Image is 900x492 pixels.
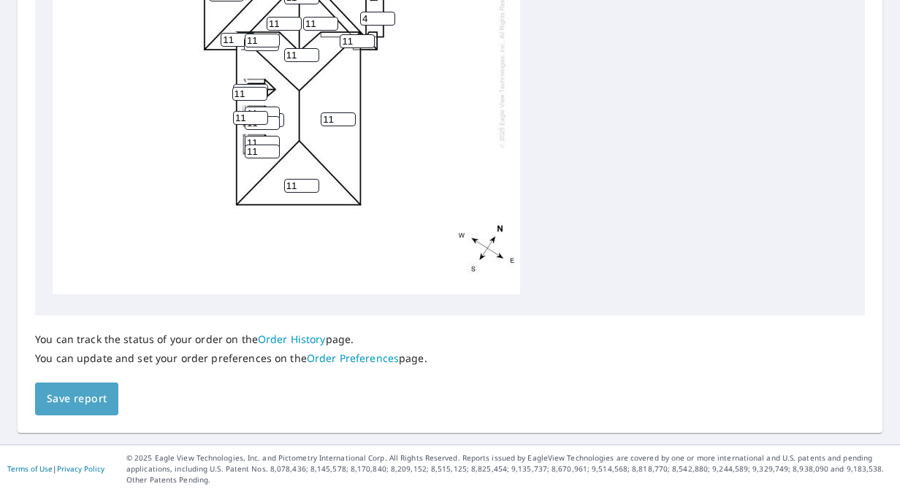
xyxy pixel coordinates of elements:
[258,332,326,346] a: Order History
[35,383,118,415] button: Save report
[126,453,893,485] p: © 2025 Eagle View Technologies, Inc. and Pictometry International Corp. All Rights Reserved. Repo...
[7,464,53,474] a: Terms of Use
[7,464,104,473] p: |
[35,333,427,346] p: You can track the status of your order on the page.
[57,464,104,474] a: Privacy Policy
[35,352,427,365] p: You can update and set your order preferences on the page.
[307,351,399,365] a: Order Preferences
[47,390,107,408] span: Save report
